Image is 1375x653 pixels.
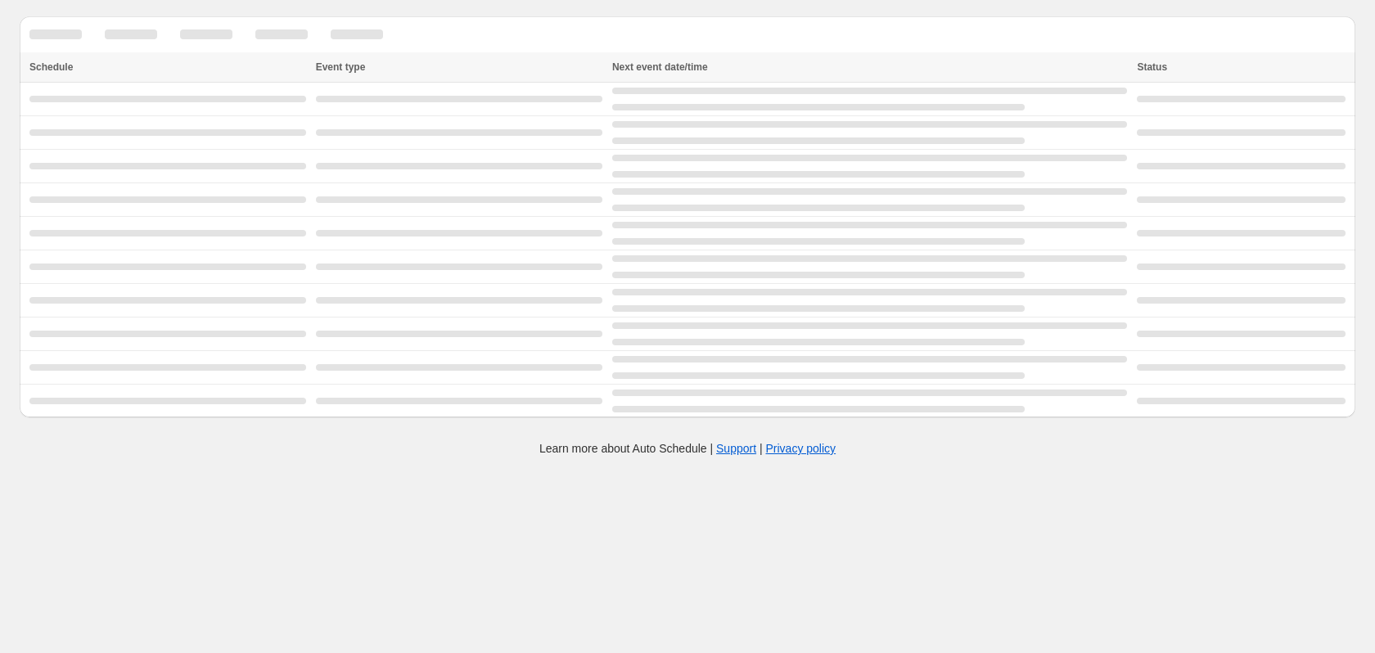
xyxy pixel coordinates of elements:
a: Support [716,442,756,455]
span: Status [1137,61,1167,73]
span: Schedule [29,61,73,73]
span: Next event date/time [612,61,708,73]
p: Learn more about Auto Schedule | | [539,440,836,457]
a: Privacy policy [766,442,836,455]
span: Event type [316,61,366,73]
